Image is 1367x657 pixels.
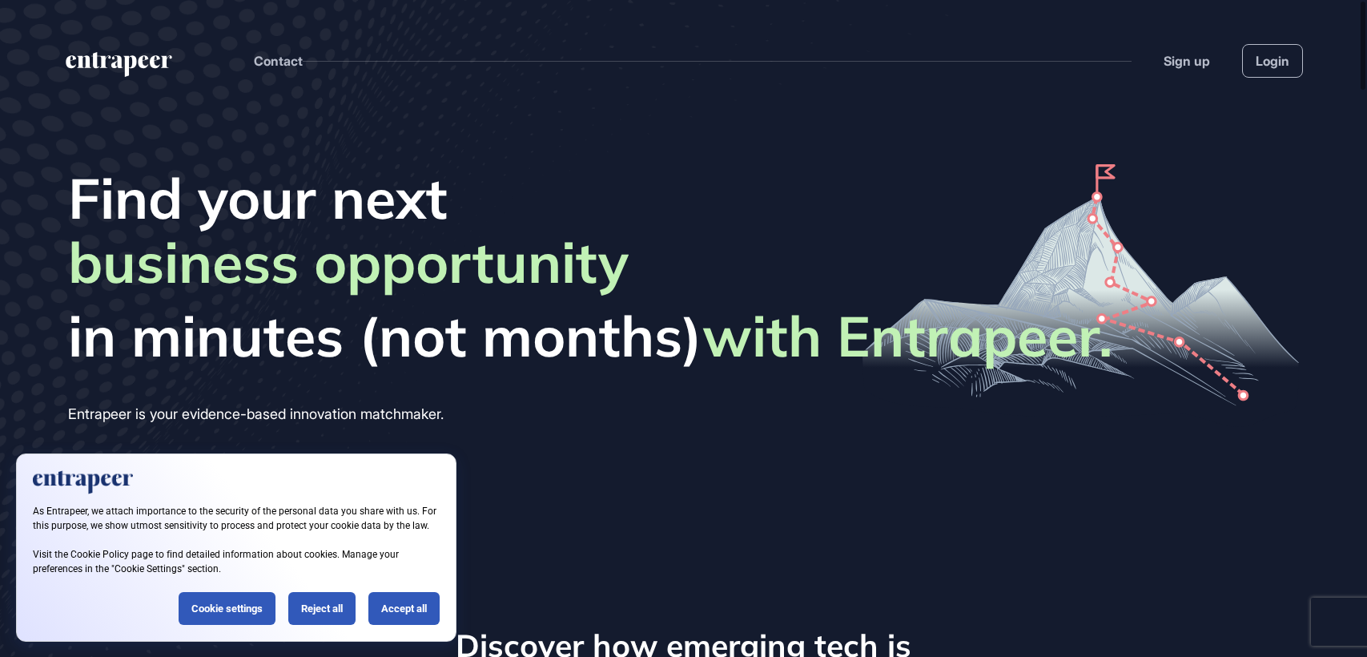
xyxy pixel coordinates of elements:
button: Contact [254,50,303,71]
span: Find your next [68,164,1112,232]
div: Entrapeer is your evidence-based innovation matchmaker. [68,401,1112,427]
span: in minutes (not months) [68,302,1112,369]
strong: with Entrapeer. [702,300,1112,371]
a: Login [1242,44,1303,78]
a: entrapeer-logo [64,52,174,83]
span: business opportunity [68,228,629,302]
a: Sign up [1164,51,1210,71]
